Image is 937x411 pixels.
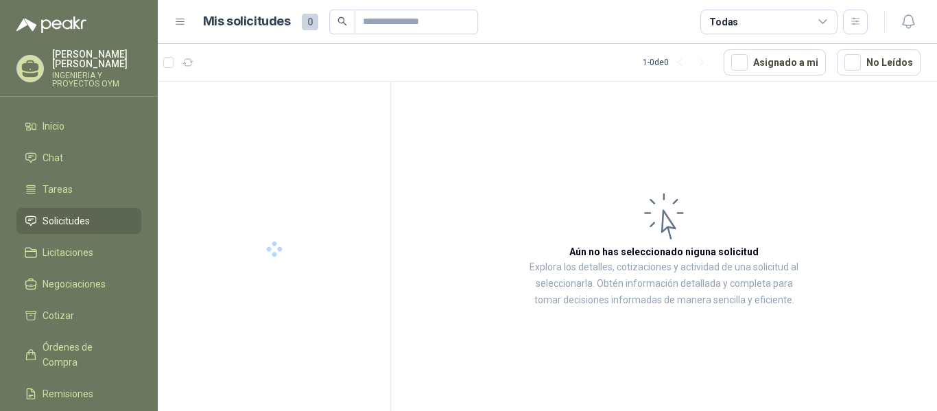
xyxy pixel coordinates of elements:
[43,213,90,228] span: Solicitudes
[16,303,141,329] a: Cotizar
[43,150,63,165] span: Chat
[16,176,141,202] a: Tareas
[43,386,93,401] span: Remisiones
[837,49,921,75] button: No Leídos
[16,208,141,234] a: Solicitudes
[43,308,74,323] span: Cotizar
[43,340,128,370] span: Órdenes de Compra
[52,71,141,88] p: INGENIERIA Y PROYECTOS OYM
[528,259,800,309] p: Explora los detalles, cotizaciones y actividad de una solicitud al seleccionarla. Obtén informaci...
[302,14,318,30] span: 0
[709,14,738,30] div: Todas
[43,119,64,134] span: Inicio
[203,12,291,32] h1: Mis solicitudes
[16,381,141,407] a: Remisiones
[16,334,141,375] a: Órdenes de Compra
[16,113,141,139] a: Inicio
[43,182,73,197] span: Tareas
[337,16,347,26] span: search
[643,51,713,73] div: 1 - 0 de 0
[43,277,106,292] span: Negociaciones
[16,239,141,266] a: Licitaciones
[16,271,141,297] a: Negociaciones
[43,245,93,260] span: Licitaciones
[724,49,826,75] button: Asignado a mi
[569,244,759,259] h3: Aún no has seleccionado niguna solicitud
[52,49,141,69] p: [PERSON_NAME] [PERSON_NAME]
[16,145,141,171] a: Chat
[16,16,86,33] img: Logo peakr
